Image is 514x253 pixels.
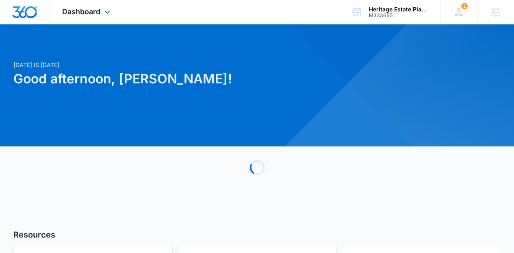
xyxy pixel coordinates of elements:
[461,3,468,9] span: 1
[13,69,335,89] h1: Good afternoon, [PERSON_NAME]!
[461,3,468,9] div: notifications count
[369,13,428,18] div: account id
[369,6,428,13] div: account name
[13,61,335,69] p: [DATE] is [DATE]
[62,7,100,16] span: Dashboard
[13,229,501,241] h5: Resources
